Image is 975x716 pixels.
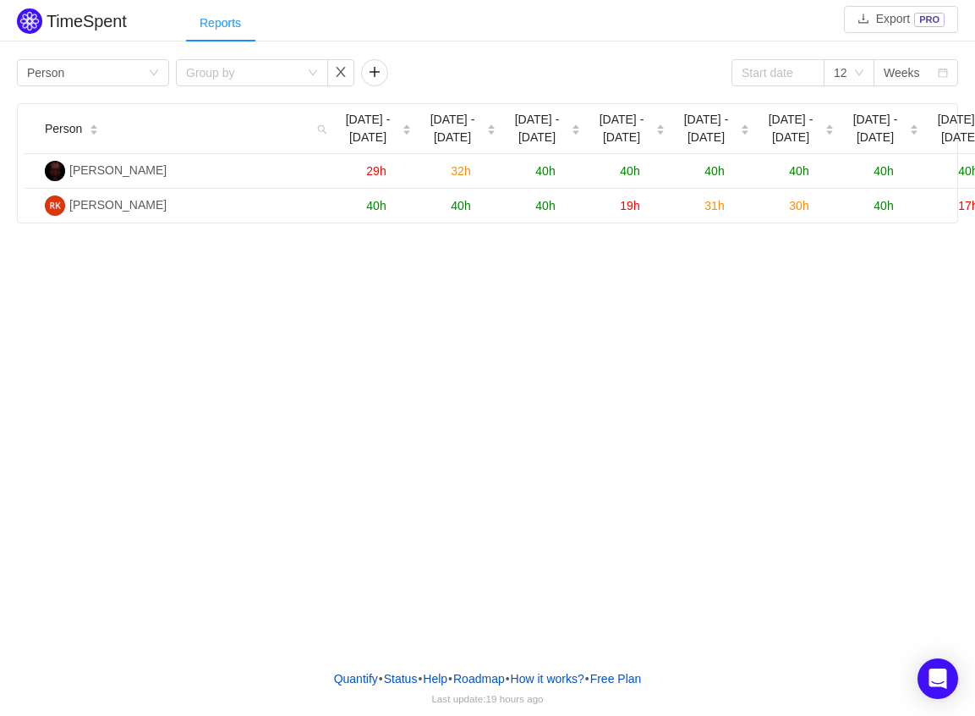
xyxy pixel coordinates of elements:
[764,111,818,146] span: [DATE] - [DATE]
[422,666,448,691] a: Help
[486,693,544,704] span: 19 hours ago
[186,4,255,42] div: Reports
[741,122,750,127] i: icon: caret-up
[844,6,958,33] button: icon: downloadExportPRO
[379,672,383,686] span: •
[910,129,919,134] i: icon: caret-down
[431,693,543,704] span: Last update:
[854,68,864,80] i: icon: down
[366,164,386,178] span: 29h
[535,164,555,178] span: 40h
[45,196,65,216] img: RK
[366,199,386,212] span: 40h
[704,164,724,178] span: 40h
[333,666,379,691] a: Quantify
[789,199,808,212] span: 30h
[510,666,585,691] button: How it works?
[402,122,412,134] div: Sort
[704,199,724,212] span: 31h
[938,68,948,80] i: icon: calendar
[848,111,902,146] span: [DATE] - [DATE]
[731,59,824,86] input: Start date
[27,60,64,85] div: Person
[834,60,847,85] div: 12
[418,672,422,686] span: •
[487,122,496,127] i: icon: caret-up
[149,68,159,80] i: icon: down
[740,122,750,134] div: Sort
[69,163,167,177] span: [PERSON_NAME]
[824,122,835,134] div: Sort
[917,658,958,699] div: Open Intercom Messenger
[90,129,99,134] i: icon: caret-down
[383,666,419,691] a: Status
[789,164,808,178] span: 40h
[825,129,835,134] i: icon: caret-down
[655,122,666,134] div: Sort
[69,198,167,212] span: [PERSON_NAME]
[451,199,470,212] span: 40h
[585,672,589,686] span: •
[310,104,334,153] i: icon: search
[656,122,666,127] i: icon: caret-up
[679,111,733,146] span: [DATE] - [DATE]
[535,199,555,212] span: 40h
[571,122,581,134] div: Sort
[45,161,65,181] img: OM
[910,122,919,127] i: icon: caret-up
[741,129,750,134] i: icon: caret-down
[47,12,127,30] h2: TimeSpent
[506,672,510,686] span: •
[487,129,496,134] i: icon: caret-down
[656,129,666,134] i: icon: caret-down
[17,8,42,34] img: Quantify logo
[327,59,354,86] button: icon: close
[361,59,388,86] button: icon: plus
[874,164,893,178] span: 40h
[452,666,506,691] a: Roadmap
[451,164,470,178] span: 32h
[572,129,581,134] i: icon: caret-down
[620,164,639,178] span: 40h
[510,111,564,146] span: [DATE] - [DATE]
[448,672,452,686] span: •
[186,64,299,81] div: Group by
[572,122,581,127] i: icon: caret-up
[308,68,318,80] i: icon: down
[884,60,920,85] div: Weeks
[341,111,395,146] span: [DATE] - [DATE]
[486,122,496,134] div: Sort
[620,199,639,212] span: 19h
[45,120,82,138] span: Person
[589,666,643,691] button: Free Plan
[90,122,99,127] i: icon: caret-up
[403,129,412,134] i: icon: caret-down
[909,122,919,134] div: Sort
[403,122,412,127] i: icon: caret-up
[89,122,99,134] div: Sort
[594,111,649,146] span: [DATE] - [DATE]
[425,111,479,146] span: [DATE] - [DATE]
[825,122,835,127] i: icon: caret-up
[874,199,893,212] span: 40h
